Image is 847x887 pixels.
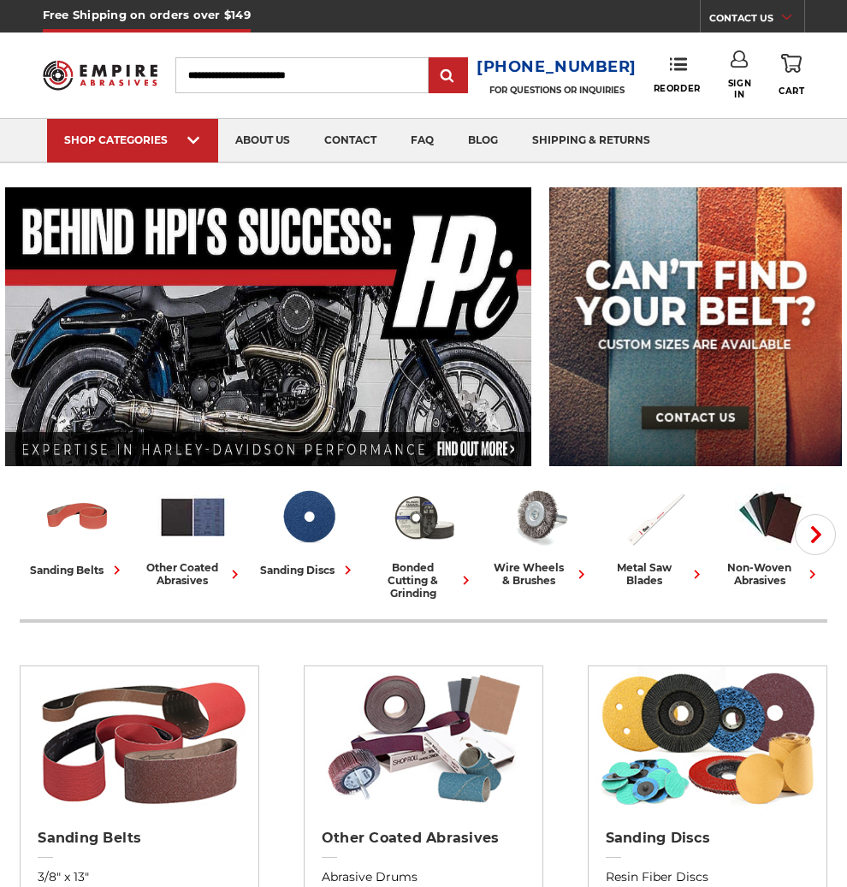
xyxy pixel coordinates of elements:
img: Metal Saw Blades [619,482,690,553]
a: CONTACT US [709,9,804,33]
h2: Sanding Belts [38,830,241,847]
div: sanding belts [30,561,126,579]
a: Cart [779,50,804,99]
img: Other Coated Abrasives [157,482,228,553]
a: sanding belts [27,482,128,579]
a: bonded cutting & grinding [373,482,475,600]
a: [PHONE_NUMBER] [477,55,637,80]
button: Next [795,514,836,555]
a: non-woven abrasives [720,482,821,587]
a: sanding discs [258,482,359,579]
div: metal saw blades [604,561,706,587]
a: metal saw blades [604,482,706,587]
img: Empire Abrasives [43,53,158,98]
img: Sanding Discs [273,482,344,553]
a: about us [218,119,307,163]
p: FOR QUESTIONS OR INQUIRIES [477,85,637,96]
div: wire wheels & brushes [489,561,590,587]
a: Abrasive Drums [322,868,525,886]
img: Sanding Belts [42,482,113,553]
a: wire wheels & brushes [489,482,590,587]
div: SHOP CATEGORIES [64,133,201,146]
a: 3/8" x 13" [38,868,241,886]
h2: Sanding Discs [606,830,809,847]
a: Reorder [654,56,701,93]
span: Sign In [723,78,755,100]
a: faq [394,119,451,163]
a: shipping & returns [515,119,667,163]
img: promo banner for custom belts. [549,187,841,466]
span: Cart [779,86,804,97]
a: blog [451,119,515,163]
a: other coated abrasives [142,482,244,587]
a: contact [307,119,394,163]
div: other coated abrasives [142,561,244,587]
img: Other Coated Abrasives [313,666,535,812]
img: Sanding Discs [596,666,818,812]
img: Wire Wheels & Brushes [504,482,575,553]
div: sanding discs [260,561,357,579]
img: Banner for an interview featuring Horsepower Inc who makes Harley performance upgrades featured o... [5,187,531,466]
img: Non-woven Abrasives [735,482,806,553]
img: Sanding Belts [29,666,251,812]
div: bonded cutting & grinding [373,561,475,600]
h2: Other Coated Abrasives [322,830,525,847]
input: Submit [431,59,465,93]
div: non-woven abrasives [720,561,821,587]
span: Reorder [654,83,701,94]
img: Bonded Cutting & Grinding [388,482,459,553]
a: Resin Fiber Discs [606,868,809,886]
